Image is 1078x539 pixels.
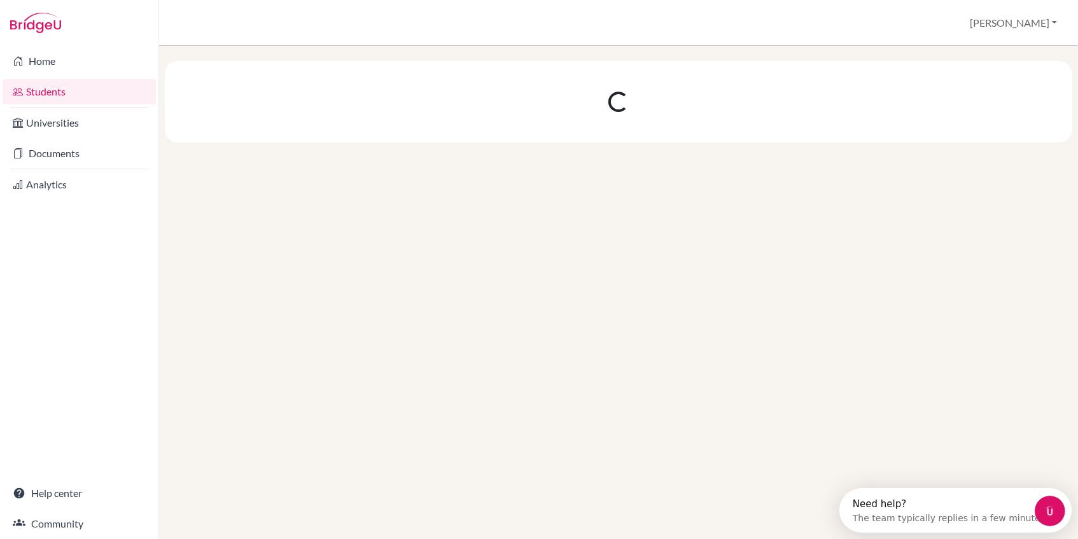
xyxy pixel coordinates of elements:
iframe: Intercom live chat [1035,496,1065,526]
a: Analytics [3,172,156,197]
div: Need help? [13,11,209,21]
button: [PERSON_NAME] [964,11,1063,35]
a: Universities [3,110,156,136]
a: Home [3,48,156,74]
img: Bridge-U [10,13,61,33]
div: The team typically replies in a few minutes. [13,21,209,34]
div: Open Intercom Messenger [5,5,246,40]
iframe: Intercom live chat discovery launcher [839,488,1072,533]
a: Documents [3,141,156,166]
a: Community [3,511,156,536]
a: Students [3,79,156,104]
a: Help center [3,480,156,506]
